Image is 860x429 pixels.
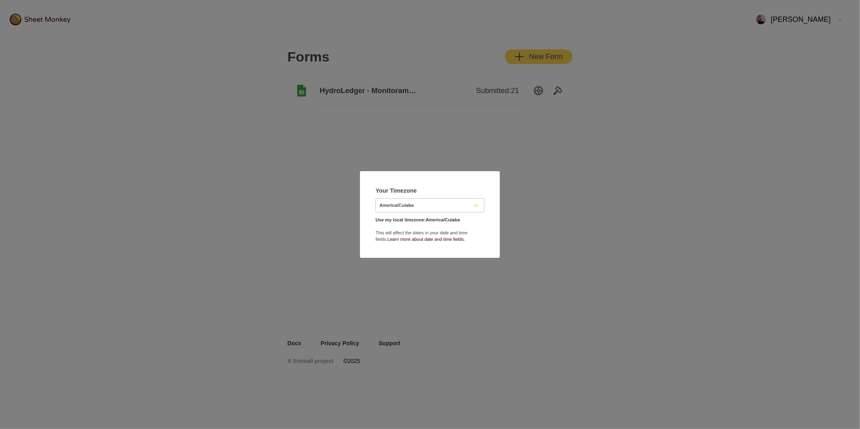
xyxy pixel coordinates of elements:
svg: FormDown [473,202,480,209]
input: Select Timezone [376,199,468,212]
h4: Your Timezone [376,187,485,194]
button: Select Timezone; Selected: America/Cuiaba [376,198,485,212]
a: Learn more about date and time fields. [387,236,465,242]
a: Use my local timezone: America/Cuiaba [376,217,460,222]
p: This will affect the dates in your date and time fields. [376,217,485,242]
